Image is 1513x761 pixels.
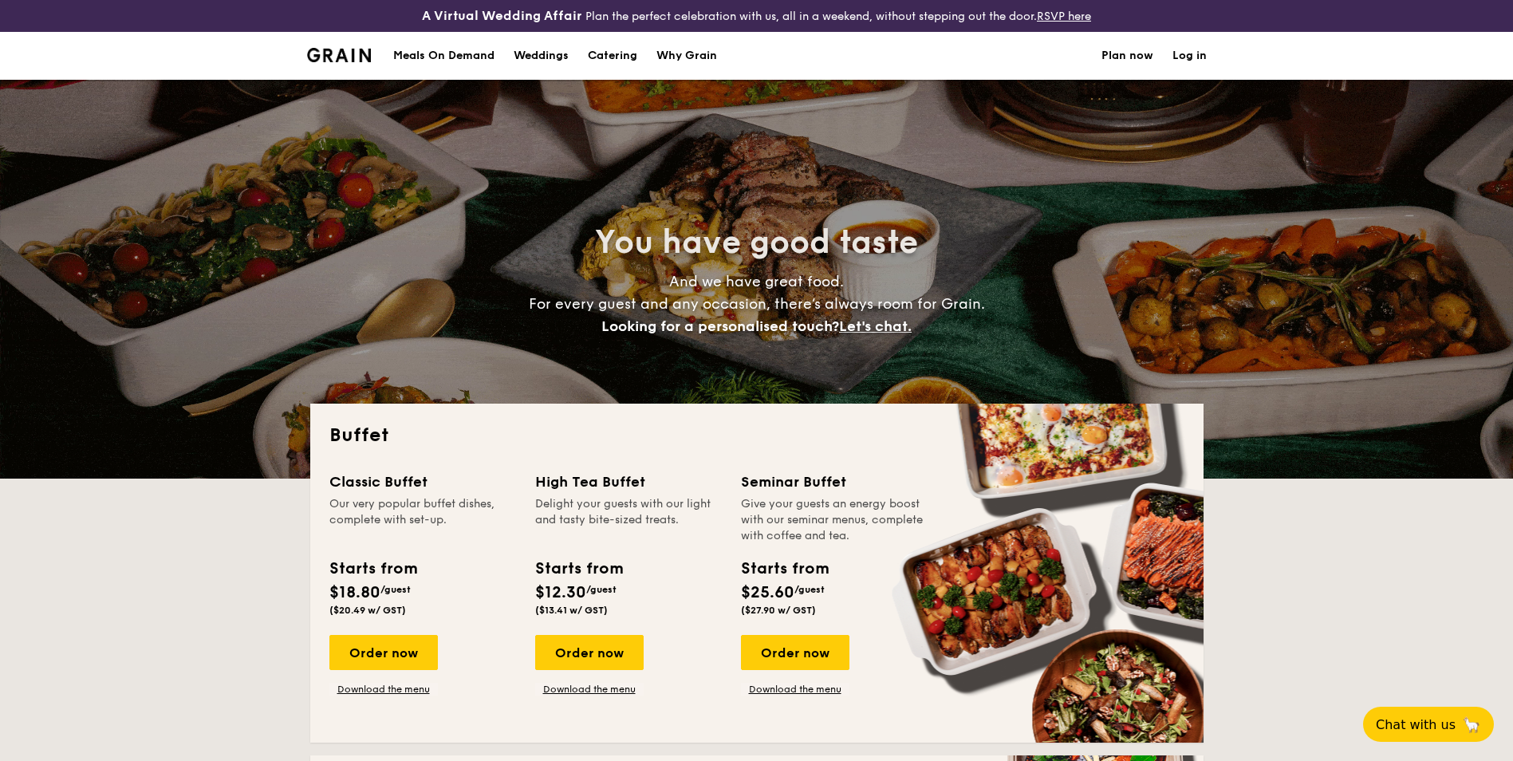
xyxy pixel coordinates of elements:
[656,32,717,80] div: Why Grain
[1462,716,1481,734] span: 🦙
[329,423,1184,448] h2: Buffet
[586,584,617,595] span: /guest
[307,48,372,62] img: Grain
[1376,717,1456,732] span: Chat with us
[307,48,372,62] a: Logotype
[1037,10,1091,23] a: RSVP here
[741,471,928,493] div: Seminar Buffet
[535,583,586,602] span: $12.30
[535,471,722,493] div: High Tea Buffet
[535,605,608,616] span: ($13.41 w/ GST)
[504,32,578,80] a: Weddings
[535,496,722,544] div: Delight your guests with our light and tasty bite-sized treats.
[393,32,494,80] div: Meals On Demand
[329,583,380,602] span: $18.80
[741,496,928,544] div: Give your guests an energy boost with our seminar menus, complete with coffee and tea.
[741,683,849,696] a: Download the menu
[647,32,727,80] a: Why Grain
[422,6,582,26] h4: A Virtual Wedding Affair
[839,317,912,335] span: Let's chat.
[380,584,411,595] span: /guest
[535,557,622,581] div: Starts from
[741,583,794,602] span: $25.60
[329,496,516,544] div: Our very popular buffet dishes, complete with set-up.
[329,557,416,581] div: Starts from
[329,471,516,493] div: Classic Buffet
[1363,707,1494,742] button: Chat with us🦙
[794,584,825,595] span: /guest
[514,32,569,80] div: Weddings
[297,6,1216,26] div: Plan the perfect celebration with us, all in a weekend, without stepping out the door.
[578,32,647,80] a: Catering
[741,605,816,616] span: ($27.90 w/ GST)
[1172,32,1207,80] a: Log in
[741,635,849,670] div: Order now
[535,683,644,696] a: Download the menu
[741,557,828,581] div: Starts from
[329,683,438,696] a: Download the menu
[1101,32,1153,80] a: Plan now
[384,32,504,80] a: Meals On Demand
[588,32,637,80] h1: Catering
[329,635,438,670] div: Order now
[535,635,644,670] div: Order now
[329,605,406,616] span: ($20.49 w/ GST)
